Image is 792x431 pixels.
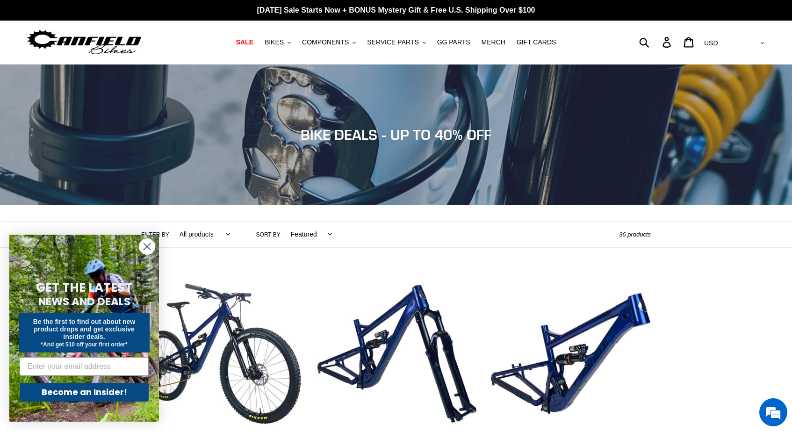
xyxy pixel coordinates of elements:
[231,36,258,49] a: SALE
[297,36,360,49] button: COMPONENTS
[619,231,651,238] span: 36 products
[260,36,295,49] button: BIKES
[38,294,130,309] span: NEWS AND DEALS
[302,38,349,46] span: COMPONENTS
[20,383,149,402] button: Become an Insider!
[236,38,253,46] span: SALE
[36,279,132,296] span: GET THE LATEST
[41,341,127,348] span: *And get $10 off your first order*
[517,38,556,46] span: GIFT CARDS
[437,38,470,46] span: GG PARTS
[362,36,430,49] button: SERVICE PARTS
[265,38,284,46] span: BIKES
[139,238,155,255] button: Close dialog
[256,230,281,239] label: Sort by
[367,38,418,46] span: SERVICE PARTS
[477,36,510,49] a: MERCH
[482,38,505,46] span: MERCH
[20,357,149,376] input: Enter your email address
[26,28,143,57] img: Canfield Bikes
[301,126,491,143] span: BIKE DEALS - UP TO 40% OFF
[432,36,475,49] a: GG PARTS
[33,318,136,340] span: Be the first to find out about new product drops and get exclusive insider deals.
[512,36,561,49] a: GIFT CARDS
[644,32,668,52] input: Search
